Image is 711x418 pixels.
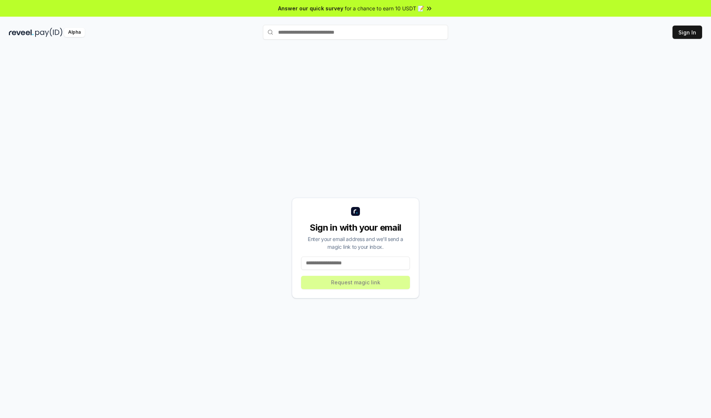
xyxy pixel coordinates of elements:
div: Enter your email address and we’ll send a magic link to your inbox. [301,235,410,251]
div: Sign in with your email [301,222,410,234]
span: Answer our quick survey [278,4,343,12]
span: for a chance to earn 10 USDT 📝 [345,4,424,12]
div: Alpha [64,28,85,37]
button: Sign In [672,26,702,39]
img: logo_small [351,207,360,216]
img: pay_id [35,28,63,37]
img: reveel_dark [9,28,34,37]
